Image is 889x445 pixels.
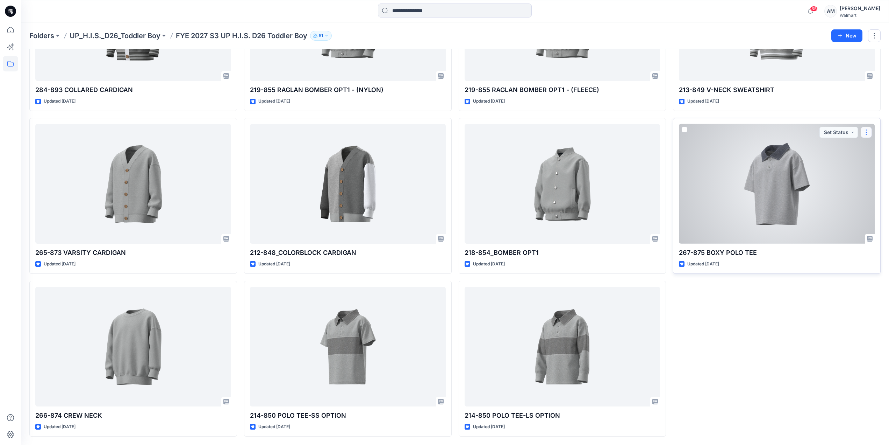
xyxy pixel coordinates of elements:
p: Updated [DATE] [44,423,76,431]
p: 265-873 VARSITY CARDIGAN [35,248,231,258]
span: 35 [810,6,818,12]
p: 219-855 RAGLAN BOMBER OPT1 - (NYLON) [250,85,446,95]
p: Updated [DATE] [258,260,290,268]
p: FYE 2027 S3 UP H.I.S. D26 Toddler Boy [176,31,307,41]
p: 284-893 COLLARED CARDIGAN [35,85,231,95]
p: 218-854_BOMBER OPT1 [465,248,660,258]
div: [PERSON_NAME] [840,4,880,13]
p: Updated [DATE] [473,423,505,431]
a: 212-848_COLORBLOCK CARDIGAN [250,124,446,244]
p: Updated [DATE] [44,98,76,105]
p: Updated [DATE] [44,260,76,268]
div: AM [824,5,837,18]
button: 51 [310,31,332,41]
p: 212-848_COLORBLOCK CARDIGAN [250,248,446,258]
button: New [831,29,862,42]
p: Updated [DATE] [687,260,719,268]
a: UP_H.I.S._D26_Toddler Boy [70,31,160,41]
p: Updated [DATE] [687,98,719,105]
a: 218-854_BOMBER OPT1 [465,124,660,244]
p: 51 [319,32,323,40]
p: 214-850 POLO TEE-LS OPTION [465,411,660,420]
p: 267-875 BOXY POLO TEE [679,248,875,258]
a: 214-850 POLO TEE-LS OPTION [465,287,660,406]
p: 213-849 V-NECK SWEATSHIRT [679,85,875,95]
p: Updated [DATE] [258,423,290,431]
p: Updated [DATE] [258,98,290,105]
a: 214-850 POLO TEE-SS OPTION [250,287,446,406]
p: 266-874 CREW NECK [35,411,231,420]
p: 219-855 RAGLAN BOMBER OPT1 - (FLEECE) [465,85,660,95]
a: 266-874 CREW NECK [35,287,231,406]
p: 214-850 POLO TEE-SS OPTION [250,411,446,420]
a: 267-875 BOXY POLO TEE [679,124,875,244]
p: Updated [DATE] [473,260,505,268]
a: Folders [29,31,54,41]
a: 265-873 VARSITY CARDIGAN [35,124,231,244]
div: Walmart [840,13,880,18]
p: Updated [DATE] [473,98,505,105]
